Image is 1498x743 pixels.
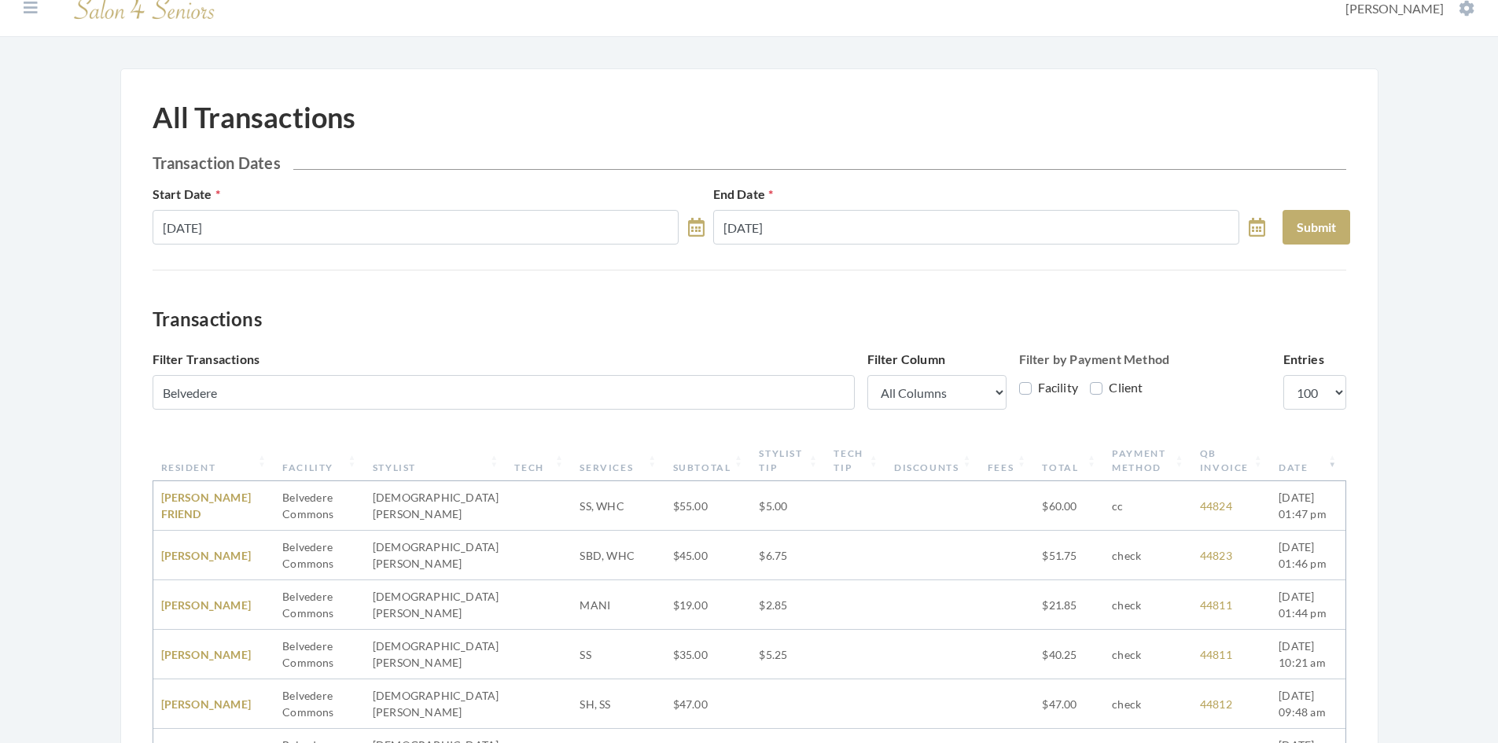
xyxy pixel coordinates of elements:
label: Filter Column [867,350,946,369]
th: Services: activate to sort column ascending [572,440,664,481]
th: QB Invoice: activate to sort column ascending [1192,440,1271,481]
button: Submit [1283,210,1350,245]
td: [DATE] 01:44 pm [1271,580,1345,630]
a: [PERSON_NAME] FRIEND [161,491,252,520]
strong: Filter by Payment Method [1019,351,1170,366]
td: $47.00 [665,679,752,729]
td: $5.00 [751,481,826,531]
a: [PERSON_NAME] [161,648,252,661]
td: $45.00 [665,531,752,580]
th: Fees: activate to sort column ascending [980,440,1035,481]
a: 44824 [1200,499,1232,513]
label: Start Date [153,185,220,204]
td: $35.00 [665,630,752,679]
a: [PERSON_NAME] [161,549,252,562]
td: SS, WHC [572,481,664,531]
td: MANI [572,580,664,630]
td: $21.85 [1034,580,1104,630]
td: $2.85 [751,580,826,630]
h2: Transaction Dates [153,153,1346,172]
th: Facility: activate to sort column ascending [274,440,365,481]
td: [DATE] 09:48 am [1271,679,1345,729]
a: [PERSON_NAME] [161,697,252,711]
td: SH, SS [572,679,664,729]
input: Select Date [713,210,1240,245]
a: 44811 [1200,648,1232,661]
td: Belvedere Commons [274,630,365,679]
th: Discounts: activate to sort column ascending [886,440,980,481]
td: SBD, WHC [572,531,664,580]
td: [DEMOGRAPHIC_DATA][PERSON_NAME] [365,580,507,630]
td: $19.00 [665,580,752,630]
td: check [1104,630,1192,679]
td: Belvedere Commons [274,679,365,729]
label: Facility [1019,378,1079,397]
td: $51.75 [1034,531,1104,580]
label: Client [1090,378,1143,397]
td: $55.00 [665,481,752,531]
td: check [1104,580,1192,630]
th: Stylist: activate to sort column ascending [365,440,507,481]
td: $5.25 [751,630,826,679]
th: Tech: activate to sort column ascending [506,440,572,481]
td: [DATE] 10:21 am [1271,630,1345,679]
td: check [1104,531,1192,580]
a: 44811 [1200,598,1232,612]
a: [PERSON_NAME] [161,598,252,612]
td: Belvedere Commons [274,580,365,630]
input: Filter... [153,375,855,410]
span: [PERSON_NAME] [1345,1,1444,16]
td: $60.00 [1034,481,1104,531]
a: 44823 [1200,549,1232,562]
th: Total: activate to sort column ascending [1034,440,1104,481]
td: [DEMOGRAPHIC_DATA][PERSON_NAME] [365,630,507,679]
td: Belvedere Commons [274,481,365,531]
h3: Transactions [153,308,1346,331]
th: Date: activate to sort column ascending [1271,440,1345,481]
a: toggle [688,210,705,245]
input: Select Date [153,210,679,245]
td: Belvedere Commons [274,531,365,580]
td: [DATE] 01:47 pm [1271,481,1345,531]
label: End Date [713,185,774,204]
th: Tech Tip: activate to sort column ascending [826,440,886,481]
a: toggle [1249,210,1265,245]
td: [DEMOGRAPHIC_DATA][PERSON_NAME] [365,679,507,729]
label: Filter Transactions [153,350,260,369]
th: Payment Method: activate to sort column ascending [1104,440,1192,481]
td: $40.25 [1034,630,1104,679]
td: $47.00 [1034,679,1104,729]
th: Resident: activate to sort column ascending [153,440,275,481]
h1: All Transactions [153,101,356,134]
td: check [1104,679,1192,729]
a: 44812 [1200,697,1232,711]
td: [DATE] 01:46 pm [1271,531,1345,580]
th: Stylist Tip: activate to sort column ascending [751,440,826,481]
td: cc [1104,481,1192,531]
td: [DEMOGRAPHIC_DATA][PERSON_NAME] [365,481,507,531]
th: Subtotal: activate to sort column ascending [665,440,752,481]
td: SS [572,630,664,679]
label: Entries [1283,350,1324,369]
td: [DEMOGRAPHIC_DATA][PERSON_NAME] [365,531,507,580]
td: $6.75 [751,531,826,580]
